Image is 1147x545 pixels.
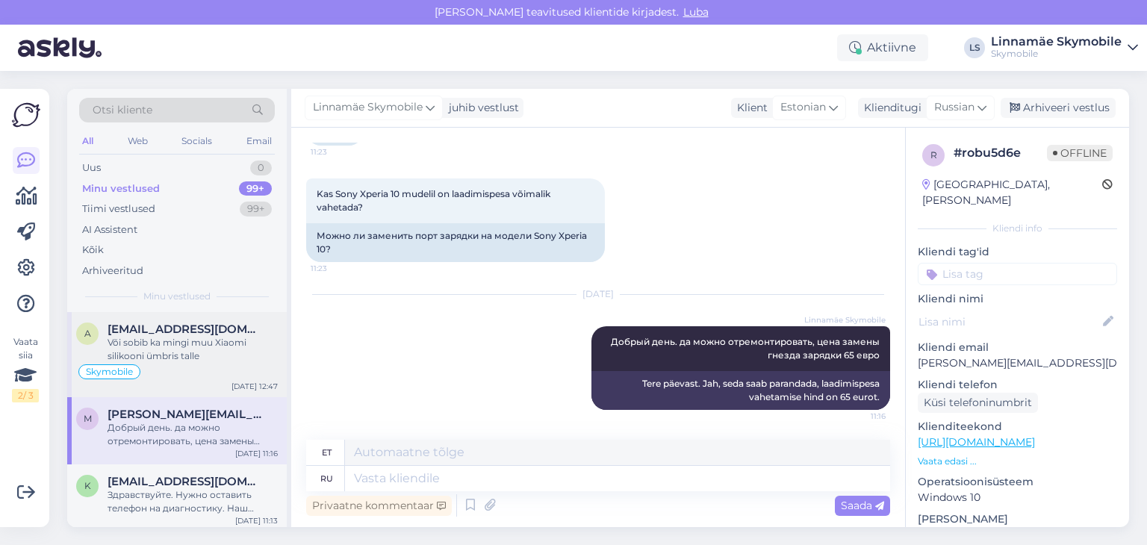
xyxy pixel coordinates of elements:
[611,336,882,361] span: Добрый день. да можно отремонтировать, цена замены гнезда зарядки 65 евро
[679,5,713,19] span: Luba
[240,202,272,217] div: 99+
[1001,98,1116,118] div: Arhiveeri vestlus
[306,496,452,516] div: Privaatne kommentaar
[250,161,272,175] div: 0
[108,488,278,515] div: Здравствуйте. Нужно оставить телефон на диагностику. Наш техник посмотрит и скажет вам в чём проб...
[954,144,1047,162] div: # robu5d6e
[918,377,1117,393] p: Kliendi telefon
[79,131,96,151] div: All
[922,177,1102,208] div: [GEOGRAPHIC_DATA], [PERSON_NAME]
[313,99,423,116] span: Linnamäe Skymobile
[235,515,278,526] div: [DATE] 11:13
[918,340,1117,355] p: Kliendi email
[934,99,975,116] span: Russian
[311,263,367,274] span: 11:23
[320,466,333,491] div: ru
[108,323,263,336] span: anu.reismaa89@gmail.com
[918,490,1117,505] p: Windows 10
[443,100,519,116] div: juhib vestlust
[830,411,886,422] span: 11:16
[82,264,143,278] div: Arhiveeritud
[918,263,1117,285] input: Lisa tag
[841,499,884,512] span: Saada
[82,181,160,196] div: Minu vestlused
[918,511,1117,527] p: [PERSON_NAME]
[178,131,215,151] div: Socials
[143,290,211,303] span: Minu vestlused
[12,389,39,402] div: 2 / 3
[591,371,890,410] div: Tere päevast. Jah, seda saab parandada, laadimispesa vahetamise hind on 65 eurot.
[12,335,39,402] div: Vaata siia
[918,455,1117,468] p: Vaata edasi ...
[991,36,1138,60] a: Linnamäe SkymobileSkymobile
[918,355,1117,371] p: [PERSON_NAME][EMAIL_ADDRESS][DOMAIN_NAME]
[12,101,40,129] img: Askly Logo
[837,34,928,61] div: Aktiivne
[918,222,1117,235] div: Kliendi info
[918,435,1035,449] a: [URL][DOMAIN_NAME]
[231,381,278,392] div: [DATE] 12:47
[125,131,151,151] div: Web
[306,223,605,262] div: Можно ли заменить порт зарядки на модели Sony Xperia 10?
[84,328,91,339] span: a
[780,99,826,116] span: Estonian
[82,222,137,237] div: AI Assistent
[306,287,890,301] div: [DATE]
[93,102,152,118] span: Otsi kliente
[918,314,1100,330] input: Lisa nimi
[858,100,921,116] div: Klienditugi
[918,474,1117,490] p: Operatsioonisüsteem
[82,161,101,175] div: Uus
[108,421,278,448] div: Добрый день. да можно отремонтировать, цена замены гнезда зарядки 65 евро
[311,146,367,158] span: 11:23
[964,37,985,58] div: LS
[918,419,1117,435] p: Klienditeekond
[731,100,768,116] div: Klient
[108,408,263,421] span: martti@eok.ee
[918,291,1117,307] p: Kliendi nimi
[86,367,133,376] span: Skymobile
[317,188,553,213] span: Kas Sony Xperia 10 mudelil on laadimispesa võimalik vahetada?
[322,440,332,465] div: et
[239,181,272,196] div: 99+
[918,244,1117,260] p: Kliendi tag'id
[84,480,91,491] span: k
[84,413,92,424] span: m
[804,314,886,326] span: Linnamäe Skymobile
[82,202,155,217] div: Tiimi vestlused
[991,48,1122,60] div: Skymobile
[243,131,275,151] div: Email
[108,475,263,488] span: kristjan.truu@tptlive.ee
[918,393,1038,413] div: Küsi telefoninumbrit
[235,448,278,459] div: [DATE] 11:16
[930,149,937,161] span: r
[108,336,278,363] div: Või sobib ka mingi muu Xiaomi silikooni ümbris talle
[1047,145,1113,161] span: Offline
[991,36,1122,48] div: Linnamäe Skymobile
[82,243,104,258] div: Kõik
